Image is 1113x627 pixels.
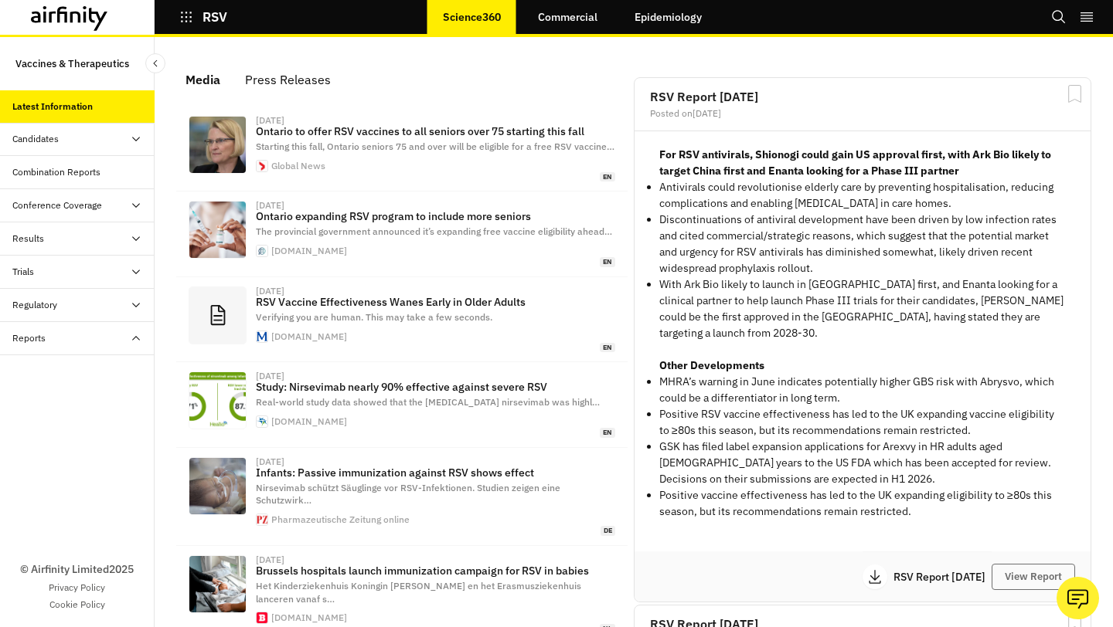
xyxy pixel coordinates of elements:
img: apple-touch-icon.png [257,246,267,256]
div: Candidates [12,132,59,146]
p: RSV Report [DATE] [893,571,992,582]
img: apple-touch-icon-pz.png [257,514,267,525]
p: © Airfinity Limited 2025 [20,561,134,578]
button: Ask our analysts [1057,577,1099,619]
span: The provincial government announced it’s expanding free vaccine eligibility ahead … [256,225,612,237]
div: Posted on [DATE] [650,109,1075,118]
span: Starting this fall, Ontario seniors 75 and over will be eligible for a free RSV vaccine … [256,141,614,152]
p: Discontinuations of antiviral development have been driven by low infection rates and cited comme... [659,212,1066,276]
div: Results [12,232,44,246]
a: Privacy Policy [49,581,105,595]
a: [DATE]RSV Vaccine Effectiveness Wanes Early in Older AdultsVerifying you are human. This may take... [176,277,628,362]
img: Kk1vmXe0 [189,202,246,258]
span: en [600,172,615,182]
div: [DOMAIN_NAME] [271,246,347,256]
svg: Bookmark Report [1065,84,1084,103]
p: With Ark Bio likely to launch in [GEOGRAPHIC_DATA] first, and Enanta looking for a clinical partn... [659,276,1066,341]
div: [DOMAIN_NAME] [271,417,347,426]
div: [DOMAIN_NAME] [271,332,347,341]
img: apple-touch-icon.png [257,612,267,623]
p: Science360 [443,11,501,23]
a: [DATE]Ontario expanding RSV program to include more seniorsThe provincial government announced it... [176,191,628,276]
div: Pharmazeutische Zeitung online [271,515,410,524]
div: Trials [12,265,34,279]
a: [DATE]Study: Nirsevimab nearly 90% effective against severe RSVReal-world study data showed that ... [176,362,628,447]
div: [DATE] [256,286,284,296]
span: de [601,526,615,536]
img: healioandroid.png [257,416,267,427]
li: MHRA’s warning in June indicates potentially higher GBS risk with Abrysvo, which could be a diffe... [659,374,1066,406]
p: Ontario expanding RSV program to include more seniors [256,210,615,222]
p: Infants: Passive immunization against RSV shows effect [256,466,615,479]
li: Positive RSV vaccine effectiveness has led to the UK expanding vaccine eligibility to ≥80s this s... [659,406,1066,439]
button: Search [1051,4,1067,30]
span: Real-world study data showed that the [MEDICAL_DATA] nirsevimab was highl … [256,396,600,408]
div: Conference Coverage [12,198,102,212]
div: Combination Reports [12,165,100,179]
div: Press Releases [245,68,331,91]
div: [DATE] [256,555,284,564]
a: Cookie Policy [49,598,105,612]
p: Ontario to offer RSV vaccines to all seniors over 75 starting this fall [256,125,615,137]
img: csm_59269_4d4de144e9.jpg [189,458,246,514]
img: idc0825klein_graphic_01.jpg [189,372,246,429]
strong: Other Developments [659,358,764,372]
strong: For RSV antivirals, Shionogi could gain US approval first, with Ark Bio likely to target China fi... [659,147,1051,178]
span: Verifying you are human. This may take a few seconds. [256,311,492,323]
p: Brussels hospitals launch immunization campaign for RSV in babies [256,564,615,577]
div: Latest Information [12,100,93,114]
div: [DATE] [256,371,284,381]
div: [DATE] [256,457,284,466]
button: RSV [179,4,227,30]
button: Close Sidebar [145,53,165,73]
div: Regulatory [12,298,57,312]
li: Positive vaccine effectiveness has led to the UK expanding eligibility to ≥80s this season, but i... [659,487,1066,520]
p: Antivirals could revolutionise elderly care by preventing hospitalisation, reducing complications... [659,179,1066,212]
img: b04004d0-belgaimage-91857124.jpg [189,556,246,612]
span: en [600,428,615,438]
img: f413dffaa0e64d48da3917e8010fdffcd2dab16ac8c76d79e78fee604a0d639a.jpg [189,117,246,173]
a: [DATE]Infants: Passive immunization against RSV shows effectNirsevimab schützt Säuglinge vor RSV-... [176,448,628,546]
img: faviconV2 [257,331,267,342]
div: Reports [12,331,46,345]
p: RSV [203,10,227,24]
p: Study: Nirsevimab nearly 90% effective against severe RSV [256,381,615,393]
div: Global News [271,161,325,171]
li: GSK has filed label expansion applications for Arexvy in HR adults aged [DEMOGRAPHIC_DATA] years ... [659,439,1066,487]
img: 134ef81f5668dc78080f6bd19ca2310b [257,161,267,171]
button: View Report [992,564,1075,590]
div: [DATE] [256,116,284,125]
h2: RSV Report [DATE] [650,90,1075,103]
a: [DATE]Ontario to offer RSV vaccines to all seniors over 75 starting this fallStarting this fall, ... [176,107,628,191]
span: en [600,343,615,353]
span: en [600,257,615,267]
div: Media [185,68,220,91]
div: [DOMAIN_NAME] [271,613,347,622]
p: RSV Vaccine Effectiveness Wanes Early in Older Adults [256,296,615,308]
span: Nirsevimab schützt Säuglinge vor RSV-Infektionen. Studien zeigen eine Schutzwirk … [256,482,560,507]
div: [DATE] [256,201,284,210]
span: Het Kinderziekenhuis Koningin [PERSON_NAME] en het Erasmusziekenhuis lanceren vanaf s … [256,580,581,605]
p: Vaccines & Therapeutics [15,49,129,78]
